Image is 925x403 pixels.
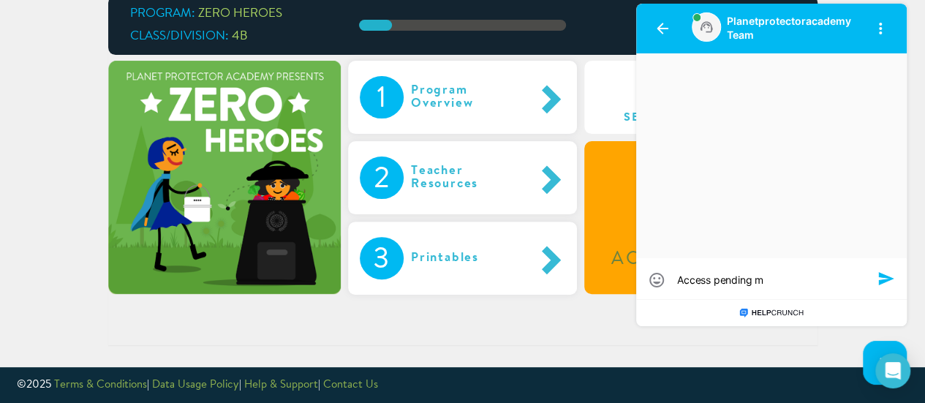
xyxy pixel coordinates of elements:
span: ZERO HEROES [198,7,282,20]
div: Planetprotectoracademy Team [59,12,222,45]
div: Open Intercom Messenger [875,353,910,388]
span: © [17,380,26,391]
img: zeroHeroesTrial-709919bdc35c19934481c5a402c44ecc.png [108,61,341,293]
div: 1 [360,76,404,118]
div: Access Pending [586,250,815,268]
div: Teacher Resources [404,157,534,199]
span: Set Up Presentation [596,111,805,124]
textarea: Access pending m [45,273,233,287]
span: 4B [232,30,248,42]
div: Printables [404,237,517,279]
span: | [239,380,241,391]
span: Program: [130,7,195,20]
div: 2 [360,157,404,199]
div: Planetprotectoracademy Team [94,12,222,42]
a: Terms & Conditions [54,380,147,391]
div: 3 [360,237,404,279]
div: Program Overview [404,76,534,118]
span: | [318,380,320,391]
a: Contact Us [323,380,378,391]
span: 2025 [26,380,51,391]
span: Class/Division: [130,30,229,42]
a: Data Usage Policy [152,380,239,391]
a: Help & Support [244,380,318,391]
span: | [147,380,149,391]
